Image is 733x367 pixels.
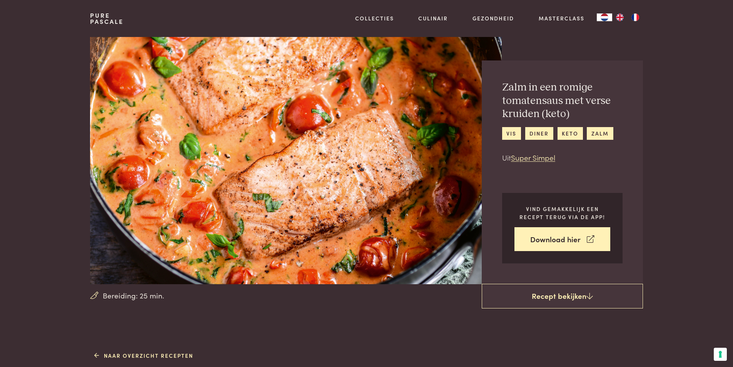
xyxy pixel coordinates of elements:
[612,13,643,21] ul: Language list
[587,127,613,140] a: zalm
[103,290,164,301] span: Bereiding: 25 min.
[355,14,394,22] a: Collecties
[597,13,612,21] a: NL
[714,348,727,361] button: Uw voorkeuren voor toestemming voor trackingtechnologieën
[94,352,193,360] a: Naar overzicht recepten
[597,13,643,21] aside: Language selected: Nederlands
[525,127,553,140] a: diner
[558,127,583,140] a: keto
[473,14,514,22] a: Gezondheid
[539,14,584,22] a: Masterclass
[482,284,643,308] a: Recept bekijken
[514,227,610,251] a: Download hier
[502,81,623,121] h2: Zalm in een romige tomatensaus met verse kruiden (keto)
[90,37,501,284] img: Zalm in een romige tomatensaus met verse kruiden (keto)
[418,14,448,22] a: Culinair
[502,127,521,140] a: vis
[612,13,628,21] a: EN
[628,13,643,21] a: FR
[597,13,612,21] div: Language
[502,152,623,163] p: Uit
[514,205,610,221] p: Vind gemakkelijk een recept terug via de app!
[90,12,124,25] a: PurePascale
[511,152,555,163] a: Super Simpel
